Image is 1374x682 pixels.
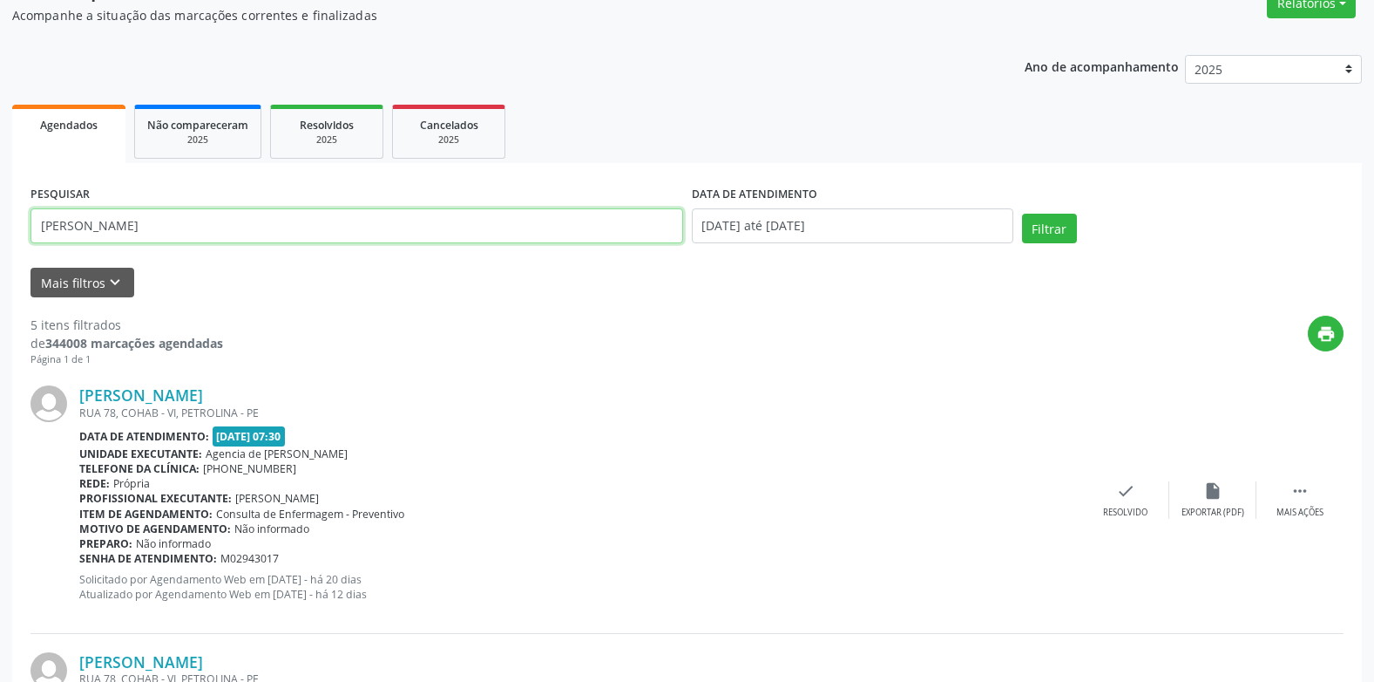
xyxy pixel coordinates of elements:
[12,6,957,24] p: Acompanhe a situação das marcações correntes e finalizadas
[1103,507,1147,519] div: Resolvido
[79,461,200,476] b: Telefone da clínica:
[30,208,683,243] input: Nome, código do beneficiário ou CPF
[1290,481,1310,501] i: 
[300,118,354,133] span: Resolvidos
[79,536,132,551] b: Preparo:
[147,118,248,133] span: Não compareceram
[203,461,296,476] span: [PHONE_NUMBER]
[1181,507,1244,519] div: Exportar (PDF)
[30,181,90,208] label: PESQUISAR
[213,426,286,447] span: [DATE] 07:30
[234,522,309,536] span: Não informado
[283,133,370,147] div: 2025
[692,208,1013,243] input: Selecione um intervalo
[30,316,223,334] div: 5 itens filtrados
[692,181,817,208] label: DATA DE ATENDIMENTO
[1116,481,1135,501] i: check
[30,385,67,422] img: img
[79,522,231,536] b: Motivo de agendamento:
[1308,316,1344,351] button: print
[30,268,134,298] button: Mais filtroskeyboard_arrow_down
[79,429,209,444] b: Data de atendimento:
[216,507,404,522] span: Consulta de Enfermagem - Preventivo
[79,572,1082,602] p: Solicitado por Agendamento Web em [DATE] - há 20 dias Atualizado por Agendamento Web em [DATE] - ...
[235,491,319,506] span: [PERSON_NAME]
[79,447,202,461] b: Unidade executante:
[79,406,1082,420] div: RUA 78, COHAB - VI, PETROLINA - PE
[79,507,213,522] b: Item de agendamento:
[113,476,150,491] span: Própria
[30,334,223,352] div: de
[79,551,217,566] b: Senha de atendimento:
[1025,55,1179,77] p: Ano de acompanhamento
[79,476,110,491] b: Rede:
[405,133,492,147] div: 2025
[79,652,203,672] a: [PERSON_NAME]
[1022,214,1077,243] button: Filtrar
[30,352,223,367] div: Página 1 de 1
[79,491,232,506] b: Profissional executante:
[1203,481,1222,501] i: insert_drive_file
[1316,324,1336,344] i: print
[40,118,98,133] span: Agendados
[206,447,348,461] span: Agencia de [PERSON_NAME]
[136,536,211,551] span: Não informado
[105,273,125,292] i: keyboard_arrow_down
[1276,507,1323,519] div: Mais ações
[220,551,279,566] span: M02943017
[45,335,223,351] strong: 344008 marcações agendadas
[79,385,203,405] a: [PERSON_NAME]
[147,133,248,147] div: 2025
[420,118,478,133] span: Cancelados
